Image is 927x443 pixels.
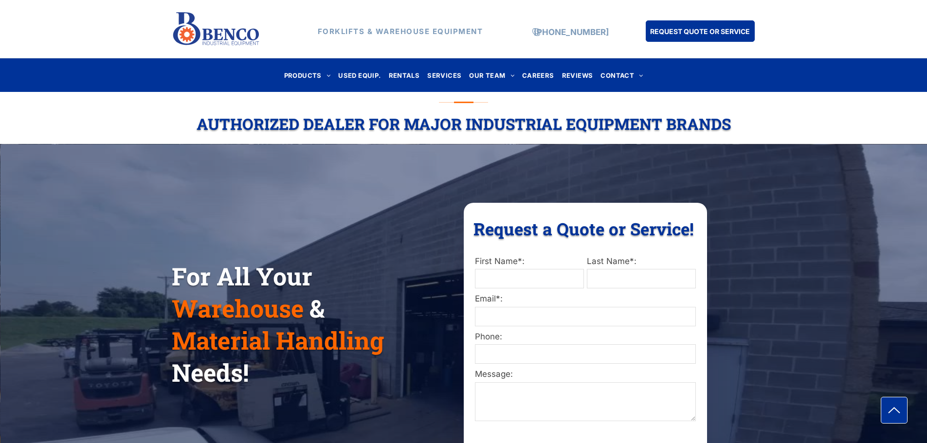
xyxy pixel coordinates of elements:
a: REVIEWS [558,69,597,82]
a: [PHONE_NUMBER] [534,27,609,37]
a: OUR TEAM [465,69,518,82]
a: USED EQUIP. [334,69,384,82]
strong: FORKLIFTS & WAREHOUSE EQUIPMENT [318,27,483,36]
span: Warehouse [172,292,304,324]
a: PRODUCTS [280,69,335,82]
label: Phone: [475,331,696,343]
label: Message: [475,368,696,381]
span: REQUEST QUOTE OR SERVICE [650,22,750,40]
span: Needs! [172,356,249,389]
a: CONTACT [597,69,647,82]
span: Request a Quote or Service! [473,217,694,240]
a: CAREERS [518,69,558,82]
span: Authorized Dealer For Major Industrial Equipment Brands [197,113,731,134]
span: & [309,292,325,324]
a: RENTALS [385,69,424,82]
label: Email*: [475,293,696,305]
a: REQUEST QUOTE OR SERVICE [646,20,755,42]
label: First Name*: [475,255,584,268]
label: Last Name*: [587,255,696,268]
span: For All Your [172,260,312,292]
a: SERVICES [423,69,465,82]
span: Material Handling [172,324,384,356]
